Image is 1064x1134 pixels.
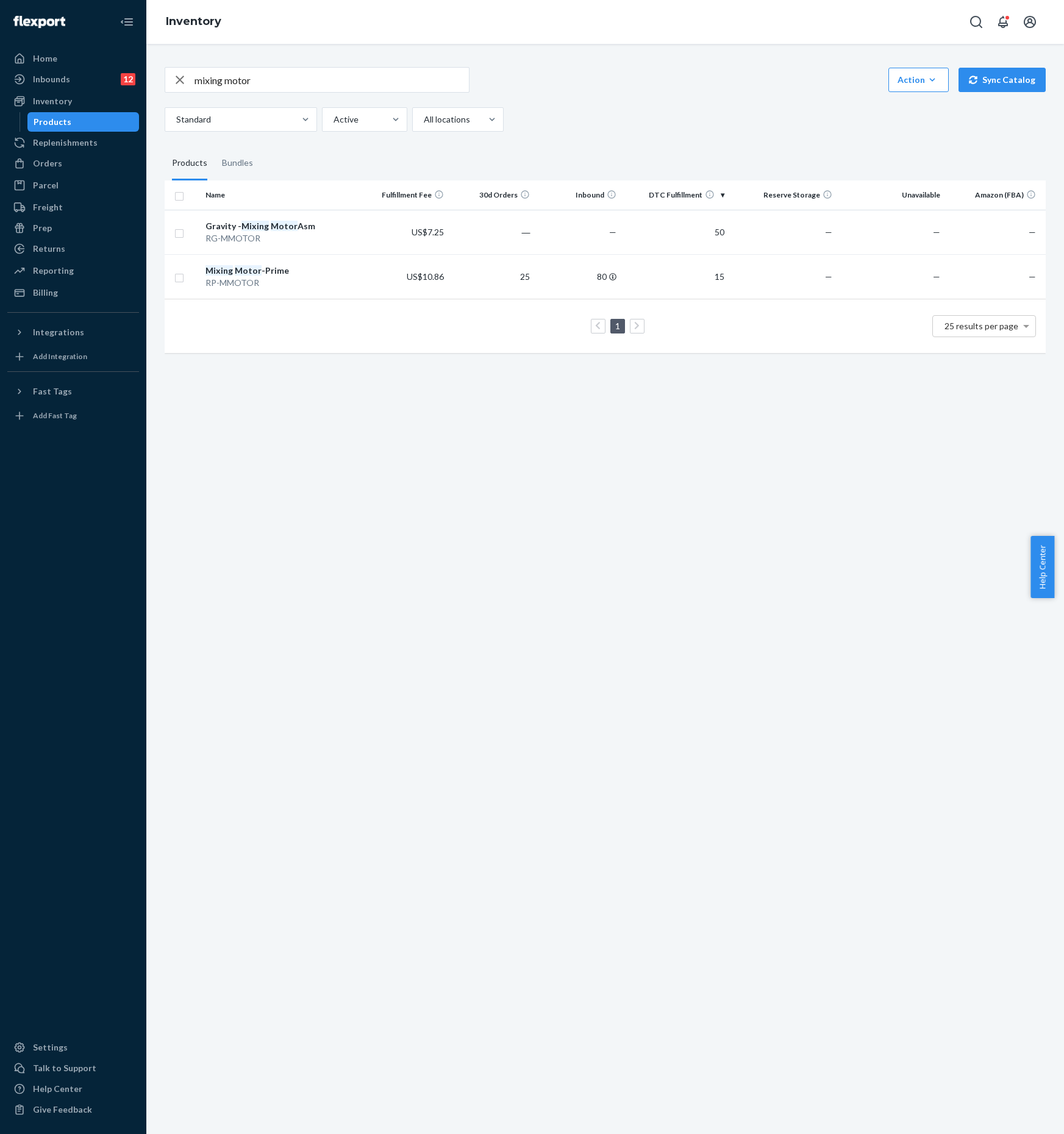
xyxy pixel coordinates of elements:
[898,74,940,86] div: Action
[407,271,444,282] span: US$10.86
[7,347,139,366] a: Add Integration
[172,146,207,180] div: Products
[825,271,832,282] span: —
[7,323,139,342] button: Integrations
[7,218,139,238] a: Prep
[535,254,621,299] td: 80
[205,232,357,244] div: RG-MMOTOR
[332,113,334,126] input: Active
[7,133,139,152] a: Replenishments
[944,321,1018,331] span: 25 results per page
[115,10,139,34] button: Close Navigation
[7,261,139,280] a: Reporting
[7,49,139,68] a: Home
[945,180,1046,210] th: Amazon (FBA)
[7,406,139,426] a: Add Fast Tag
[33,326,84,338] div: Integrations
[205,220,357,232] div: Gravity - Asm
[7,1038,139,1057] a: Settings
[33,137,98,149] div: Replenishments
[33,201,63,213] div: Freight
[34,116,71,128] div: Products
[613,321,623,331] a: Page 1 is your current page
[991,10,1015,34] button: Open notifications
[7,91,139,111] a: Inventory
[837,180,945,210] th: Unavailable
[33,351,87,362] div: Add Integration
[1018,10,1042,34] button: Open account menu
[7,1100,139,1119] button: Give Feedback
[959,68,1046,92] button: Sync Catalog
[729,180,837,210] th: Reserve Storage
[13,16,65,28] img: Flexport logo
[7,239,139,259] a: Returns
[933,227,940,237] span: —
[964,10,988,34] button: Open Search Box
[449,180,535,210] th: 30d Orders
[1030,536,1054,598] button: Help Center
[825,227,832,237] span: —
[7,176,139,195] a: Parcel
[33,265,74,277] div: Reporting
[241,221,269,231] em: Mixing
[195,68,469,92] input: Search inventory by name or sku
[1029,271,1036,282] span: —
[27,112,140,132] a: Products
[166,15,221,28] a: Inventory
[33,410,77,421] div: Add Fast Tag
[1029,227,1036,237] span: —
[7,1079,139,1099] a: Help Center
[33,73,70,85] div: Inbounds
[33,1083,82,1095] div: Help Center
[449,210,535,254] td: ―
[449,254,535,299] td: 25
[933,271,940,282] span: —
[156,4,231,40] ol: breadcrumbs
[7,154,139,173] a: Orders
[33,1104,92,1116] div: Give Feedback
[33,385,72,398] div: Fast Tags
[175,113,176,126] input: Standard
[7,198,139,217] a: Freight
[888,68,949,92] button: Action
[412,227,444,237] span: US$7.25
[33,1062,96,1074] div: Talk to Support
[33,1041,68,1054] div: Settings
[271,221,298,231] em: Motor
[205,277,357,289] div: RP-MMOTOR
[235,265,262,276] em: Motor
[205,265,357,277] div: -Prime
[621,210,729,254] td: 50
[423,113,424,126] input: All locations
[33,287,58,299] div: Billing
[33,52,57,65] div: Home
[362,180,449,210] th: Fulfillment Fee
[535,180,621,210] th: Inbound
[33,179,59,191] div: Parcel
[205,265,233,276] em: Mixing
[7,70,139,89] a: Inbounds12
[222,146,253,180] div: Bundles
[33,95,72,107] div: Inventory
[621,254,729,299] td: 15
[201,180,362,210] th: Name
[621,180,729,210] th: DTC Fulfillment
[7,283,139,302] a: Billing
[33,243,65,255] div: Returns
[33,222,52,234] div: Prep
[121,73,135,85] div: 12
[609,227,616,237] span: —
[7,382,139,401] button: Fast Tags
[33,157,62,169] div: Orders
[7,1058,139,1078] a: Talk to Support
